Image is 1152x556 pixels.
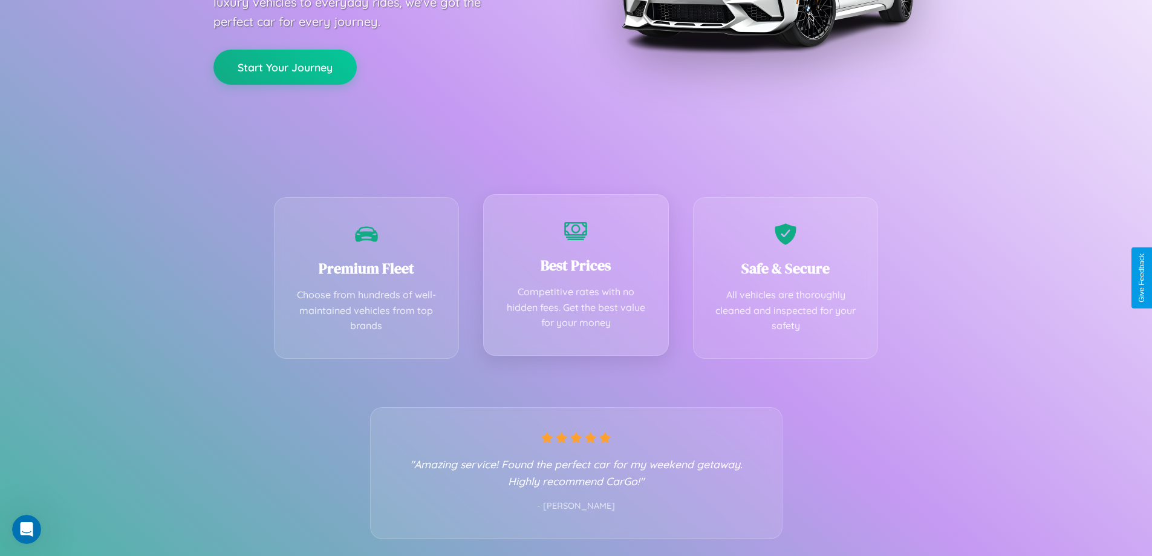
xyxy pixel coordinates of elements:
div: Give Feedback [1137,253,1146,303]
p: Choose from hundreds of well-maintained vehicles from top brands [293,287,441,334]
p: "Amazing service! Found the perfect car for my weekend getaway. Highly recommend CarGo!" [395,456,758,489]
h3: Best Prices [502,255,650,275]
p: All vehicles are thoroughly cleaned and inspected for your safety [712,287,860,334]
p: - [PERSON_NAME] [395,499,758,514]
iframe: Intercom live chat [12,515,41,544]
p: Competitive rates with no hidden fees. Get the best value for your money [502,284,650,331]
button: Start Your Journey [213,50,357,85]
h3: Premium Fleet [293,258,441,278]
h3: Safe & Secure [712,258,860,278]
